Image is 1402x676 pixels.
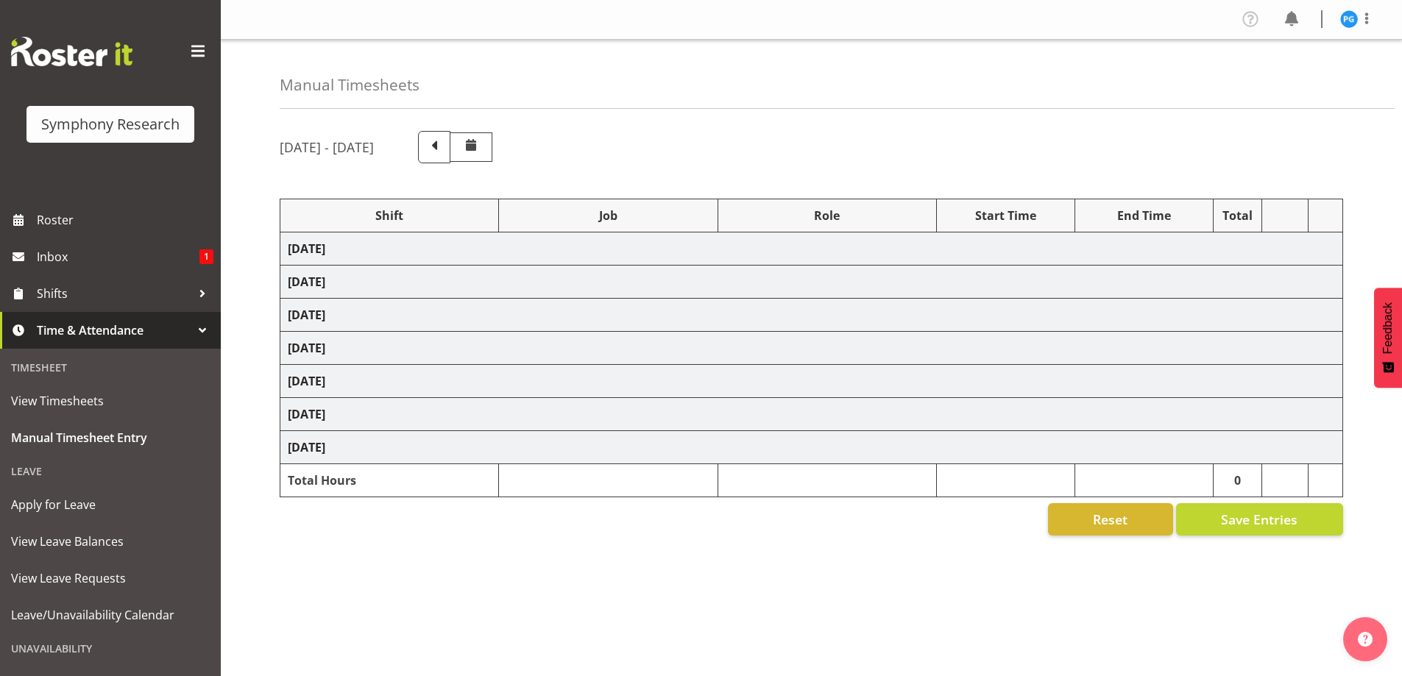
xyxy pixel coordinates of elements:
span: View Leave Balances [11,530,210,552]
td: [DATE] [280,266,1343,299]
div: Total [1221,207,1255,224]
button: Save Entries [1176,503,1343,536]
span: Time & Attendance [37,319,191,341]
div: Symphony Research [41,113,180,135]
div: End Time [1083,207,1205,224]
h4: Manual Timesheets [280,77,419,93]
span: Reset [1093,510,1127,529]
span: 1 [199,249,213,264]
span: View Leave Requests [11,567,210,589]
a: View Leave Balances [4,523,217,560]
a: View Leave Requests [4,560,217,597]
img: help-xxl-2.png [1358,632,1373,647]
span: Shifts [37,282,191,305]
td: [DATE] [280,398,1343,431]
span: View Timesheets [11,390,210,412]
img: patricia-gilmour9541.jpg [1340,10,1358,28]
div: Shift [288,207,491,224]
button: Feedback - Show survey [1374,288,1402,388]
a: Leave/Unavailability Calendar [4,597,217,633]
td: [DATE] [280,431,1343,464]
h5: [DATE] - [DATE] [280,139,374,155]
span: Roster [37,209,213,231]
td: Total Hours [280,464,499,497]
img: Rosterit website logo [11,37,132,66]
button: Reset [1048,503,1173,536]
span: Feedback [1381,302,1395,354]
span: Save Entries [1221,510,1297,529]
td: [DATE] [280,232,1343,266]
span: Leave/Unavailability Calendar [11,604,210,626]
div: Leave [4,456,217,486]
td: [DATE] [280,299,1343,332]
div: Unavailability [4,633,217,663]
span: Apply for Leave [11,494,210,516]
td: 0 [1213,464,1262,497]
td: [DATE] [280,365,1343,398]
td: [DATE] [280,332,1343,365]
div: Start Time [944,207,1067,224]
div: Role [726,207,929,224]
div: Job [506,207,709,224]
a: Manual Timesheet Entry [4,419,217,456]
span: Inbox [37,246,199,268]
a: View Timesheets [4,383,217,419]
a: Apply for Leave [4,486,217,523]
span: Manual Timesheet Entry [11,427,210,449]
div: Timesheet [4,352,217,383]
